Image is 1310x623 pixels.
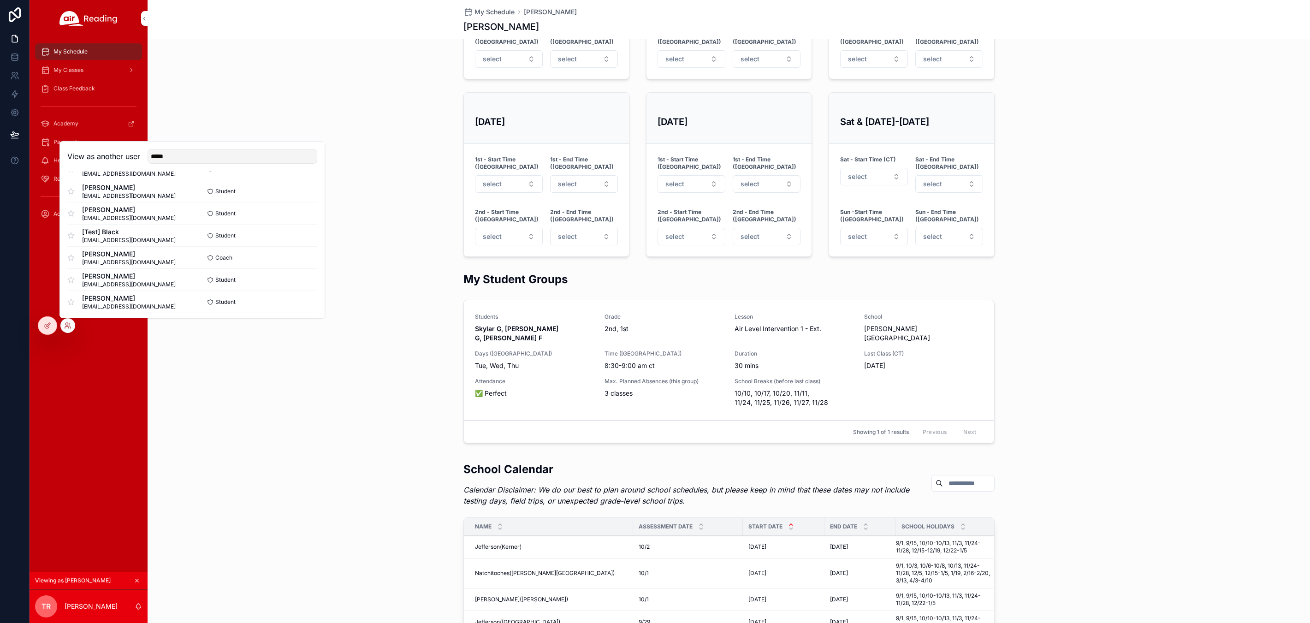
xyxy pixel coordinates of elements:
span: 10/1 [639,570,649,577]
span: [PERSON_NAME] [82,183,176,192]
span: [Test] Black [82,227,176,237]
span: select [558,232,577,241]
span: select [848,232,867,241]
strong: 2nd - Start Time ([GEOGRAPHIC_DATA]) [475,208,543,223]
span: Black Elijah [82,316,176,325]
span: Account [53,210,75,218]
span: Assessment Date [639,523,693,530]
span: select [665,54,684,64]
span: Jefferson(Kerner) [475,543,522,551]
h3: Sat & [DATE]-[DATE] [840,115,983,129]
span: [DATE] [830,543,848,551]
span: Air Level Intervention 1 - Ext. [735,324,854,333]
button: Select Button [550,175,618,193]
span: 8:30-9:00 am ct [605,361,723,370]
button: Select Button [658,175,725,193]
strong: 1st - Start Time ([GEOGRAPHIC_DATA]) [475,156,543,171]
button: Select Button [733,50,800,68]
span: [PERSON_NAME] [82,205,176,214]
strong: 2nd - Start Time ([GEOGRAPHIC_DATA]) [658,208,725,223]
span: 9/1, 9/15, 10/10-10/13, 11/3, 11/24-11/28, 12/15-12/19, 12/22-1/5 [896,540,990,554]
button: Select Button [658,228,725,245]
span: Start Date [748,523,782,530]
span: [EMAIL_ADDRESS][DOMAIN_NAME] [82,281,176,288]
a: Academy [35,115,142,132]
a: Payments [35,134,142,150]
span: 9/1, 9/15, 10/10-10/13, 11/3, 11/24-11/28, 12/22-1/5 [896,592,990,607]
span: [DATE] [748,543,766,551]
h2: My Student Groups [463,272,568,287]
span: select [741,179,759,189]
span: [EMAIL_ADDRESS][DOMAIN_NAME] [82,192,176,200]
span: Days ([GEOGRAPHIC_DATA]) [475,350,594,357]
span: Student [215,276,236,284]
a: Class Feedback [35,80,142,97]
button: Select Button [733,228,800,245]
span: [EMAIL_ADDRESS][DOMAIN_NAME] [82,259,176,266]
span: select [483,232,502,241]
span: Student [215,210,236,217]
a: Request Substitutes [35,171,142,187]
span: Attendance [475,378,594,385]
span: [EMAIL_ADDRESS][DOMAIN_NAME] [82,237,176,244]
span: select [558,179,577,189]
button: Select Button [550,228,618,245]
strong: 1st - Start Time ([GEOGRAPHIC_DATA]) [658,156,725,171]
span: 9/1, 10/3, 10/6-10/8, 10/13, 11/24-11/28, 12/5, 12/15-1/5, 1/19, 2/16-2/20, 3/13, 4/3-4/10 [896,562,990,584]
span: School Holidays [901,523,954,530]
span: select [741,54,759,64]
span: [PERSON_NAME]([PERSON_NAME]) [475,596,568,603]
span: select [483,179,502,189]
span: 30 mins [735,361,854,370]
button: Select Button [915,175,983,193]
span: 10/10, 10/17, 10/20, 11/11, 11/24, 11/25, 11/26, 11/27, 11/28 [735,389,854,407]
a: My Schedule [35,43,142,60]
span: Last Class (CT) [864,350,983,357]
span: [EMAIL_ADDRESS][DOMAIN_NAME] [82,170,176,178]
strong: 2nd - End Time ([GEOGRAPHIC_DATA]) [733,208,800,223]
span: 2nd, 1st [605,324,723,333]
span: select [923,54,942,64]
span: My Schedule [474,7,515,17]
span: Viewing as [PERSON_NAME] [35,577,111,584]
span: [EMAIL_ADDRESS][DOMAIN_NAME] [82,214,176,222]
button: Select Button [658,50,725,68]
span: Students [475,313,594,320]
button: Select Button [840,50,908,68]
span: Time ([GEOGRAPHIC_DATA]) [605,350,723,357]
h3: [DATE] [475,115,618,129]
strong: Sun - End Time ([GEOGRAPHIC_DATA]) [915,208,983,223]
span: 10/1 [639,596,649,603]
h2: School Calendar [463,462,925,477]
span: ✅ Perfect [475,389,594,398]
span: [PERSON_NAME][GEOGRAPHIC_DATA] [864,324,983,343]
span: select [923,179,942,189]
button: Select Button [733,175,800,193]
span: [DATE] [864,361,983,370]
span: TR [41,601,51,612]
span: [DATE] [830,570,848,577]
img: App logo [59,11,118,26]
span: select [848,172,867,181]
span: Showing 1 of 1 results [853,428,909,436]
button: Select Button [840,168,908,185]
button: Select Button [915,50,983,68]
span: select [848,54,867,64]
p: [PERSON_NAME] [65,602,118,611]
strong: Skylar G, [PERSON_NAME] G, [PERSON_NAME] F [475,325,560,342]
h3: [DATE] [658,115,800,129]
strong: 1st - End Time ([GEOGRAPHIC_DATA]) [550,156,618,171]
a: Help Center [35,152,142,169]
span: Academy [53,120,78,127]
span: Help Center [53,157,85,164]
button: Select Button [915,228,983,245]
span: School [864,313,983,320]
span: Student [215,298,236,306]
span: select [665,232,684,241]
a: [PERSON_NAME] [524,7,577,17]
strong: Sun -Start Time ([GEOGRAPHIC_DATA]) [840,208,908,223]
a: My Schedule [463,7,515,17]
span: Lesson [735,313,854,320]
span: Natchitoches([PERSON_NAME][GEOGRAPHIC_DATA]) [475,570,615,577]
